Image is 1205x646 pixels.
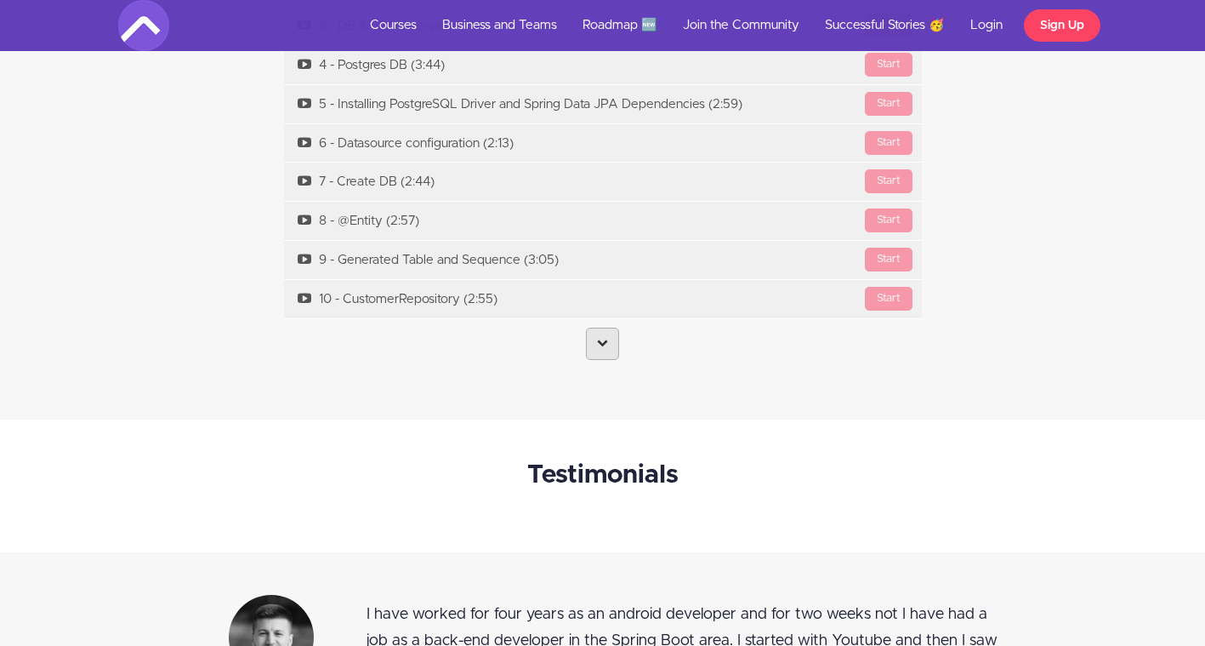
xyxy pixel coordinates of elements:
a: Sign Up [1024,9,1100,42]
div: Start [865,53,912,77]
a: Start10 - CustomerRepository (2:55) [284,280,922,318]
a: Start7 - Create DB (2:44) [284,163,922,201]
strong: Testimonials [527,462,679,488]
div: Start [865,209,912,232]
div: Start [865,169,912,193]
div: Start [865,248,912,272]
div: Start [865,287,912,311]
a: Start6 - Datasource configuration (2:13) [284,124,922,163]
a: Start9 - Generated Table and Sequence (3:05) [284,241,922,279]
a: Start8 - @Entity (2:57) [284,202,922,240]
a: Start5 - Installing PostgreSQL Driver and Spring Data JPA Dependencies (2:59) [284,85,922,123]
div: Start [865,92,912,116]
div: Start [865,131,912,155]
a: Start4 - Postgres DB (3:44) [284,46,922,84]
